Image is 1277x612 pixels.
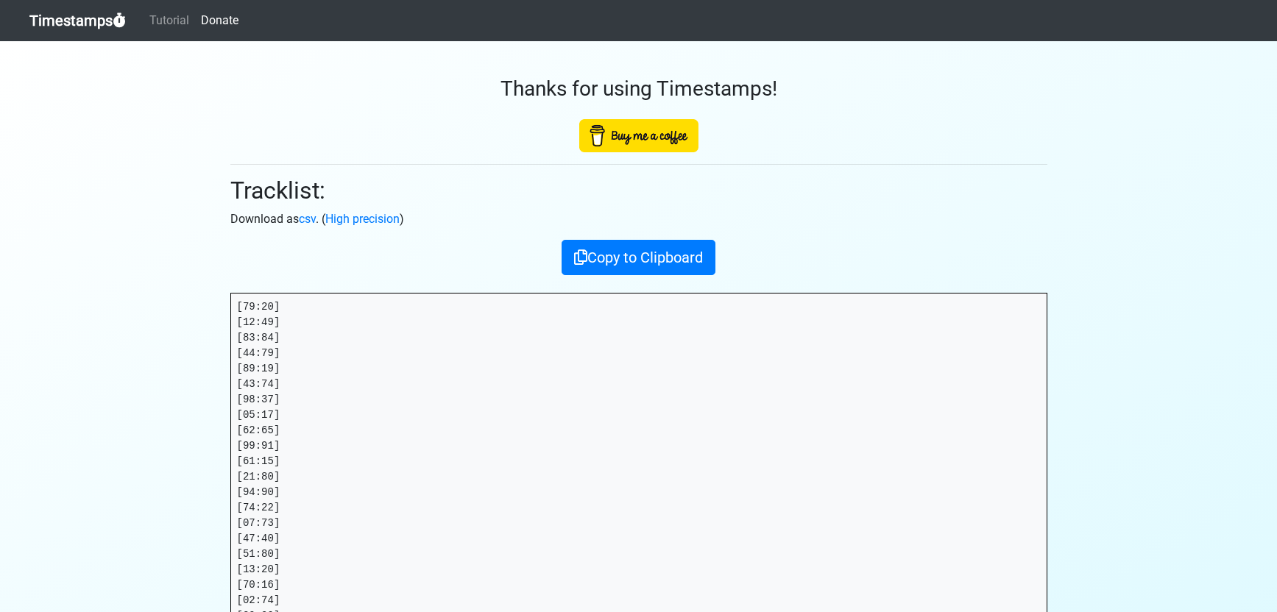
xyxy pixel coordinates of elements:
a: Donate [195,6,244,35]
h2: Tracklist: [230,177,1047,204]
a: csv [299,212,316,226]
button: Copy to Clipboard [562,240,715,275]
a: Timestamps [29,6,126,35]
a: Tutorial [144,6,195,35]
a: High precision [325,212,400,226]
p: Download as . ( ) [230,210,1047,228]
h3: Thanks for using Timestamps! [230,76,1047,102]
img: Buy Me A Coffee [579,119,698,152]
